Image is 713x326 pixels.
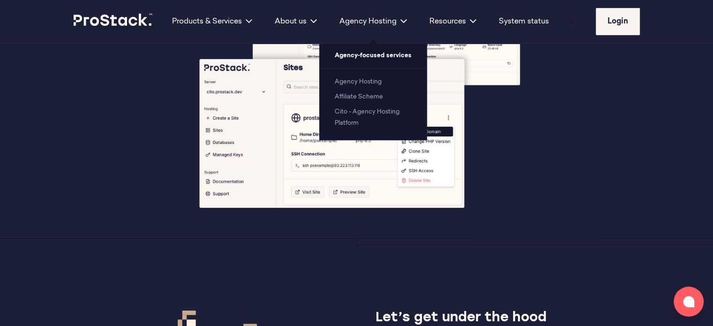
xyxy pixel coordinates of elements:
[320,44,427,68] span: Agency-focused services
[674,287,704,317] button: Open chat window
[74,14,153,30] a: Prostack logo
[328,16,418,27] div: Agency Hosting
[335,94,383,100] a: Affiliate Scheme
[596,8,640,35] a: Login
[161,16,263,27] div: Products & Services
[335,79,382,85] a: Agency Hosting
[499,16,549,27] a: System status
[335,109,399,126] a: Cito - Agency Hosting Platform
[263,16,328,27] div: About us
[418,16,488,27] div: Resources
[608,18,628,25] span: Login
